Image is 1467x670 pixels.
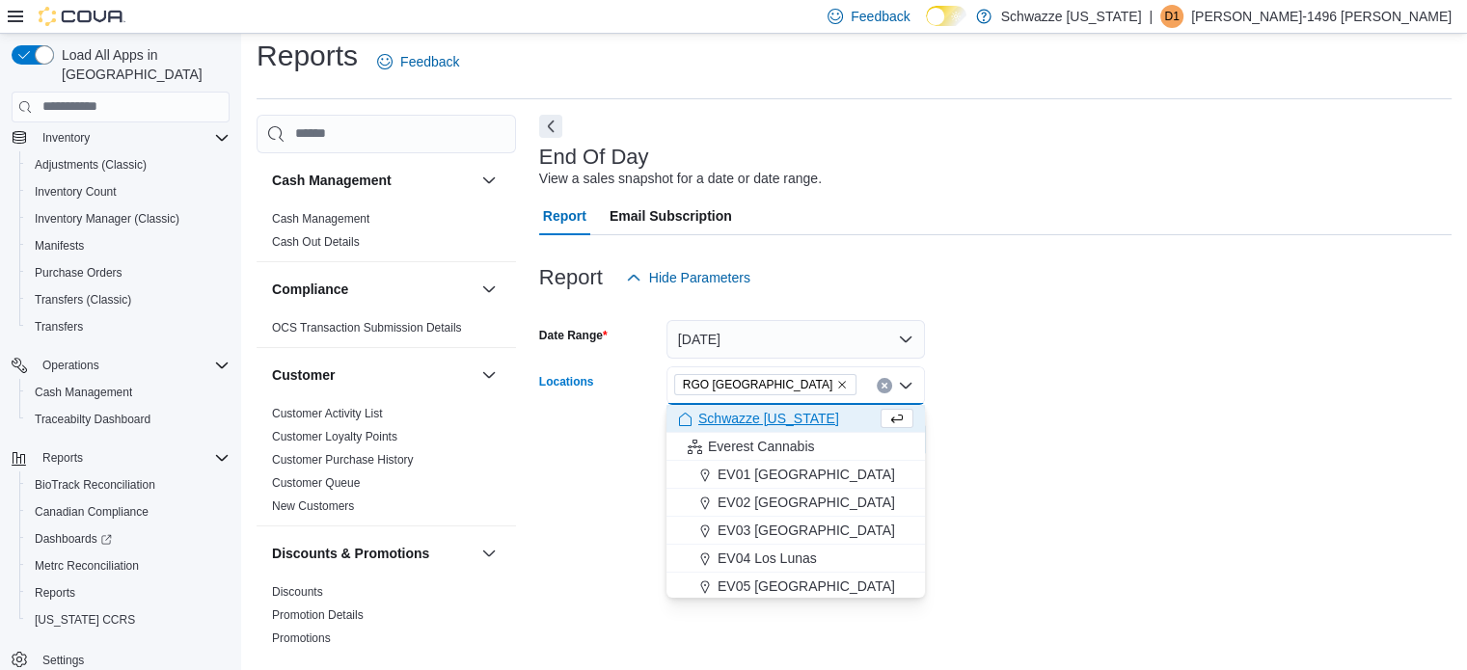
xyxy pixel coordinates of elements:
[27,153,154,176] a: Adjustments (Classic)
[27,153,230,176] span: Adjustments (Classic)
[718,549,817,568] span: EV04 Los Lunas
[27,288,139,311] a: Transfers (Classic)
[272,430,397,443] a: Customer Loyalty Points
[272,171,392,190] h3: Cash Management
[698,409,839,428] span: Schwazze [US_STATE]
[35,157,147,173] span: Adjustments (Classic)
[272,475,360,491] span: Customer Queue
[257,402,516,525] div: Customer
[272,452,414,468] span: Customer Purchase History
[477,542,501,565] button: Discounts & Promotions
[19,313,237,340] button: Transfers
[1160,5,1183,28] div: Danny-1496 Moreno
[27,234,230,257] span: Manifests
[35,531,112,547] span: Dashboards
[27,608,143,631] a: [US_STATE] CCRS
[272,429,397,444] span: Customer Loyalty Points
[718,493,895,512] span: EV02 [GEOGRAPHIC_DATA]
[35,211,179,227] span: Inventory Manager (Classic)
[27,500,230,523] span: Canadian Compliance
[272,544,474,563] button: Discounts & Promotions
[477,278,501,301] button: Compliance
[666,573,925,601] button: EV05 [GEOGRAPHIC_DATA]
[35,184,117,200] span: Inventory Count
[35,446,230,469] span: Reports
[272,280,474,299] button: Compliance
[877,378,892,393] button: Clear input
[272,498,354,514] span: New Customers
[27,261,130,284] a: Purchase Orders
[35,319,83,335] span: Transfers
[272,544,429,563] h3: Discounts & Promotions
[257,37,358,75] h1: Reports
[539,169,822,189] div: View a sales snapshot for a date or date range.
[272,235,360,249] a: Cash Out Details
[836,379,848,390] button: Remove RGO 6 Northeast Heights from selection in this group
[257,580,516,657] div: Discounts & Promotions
[27,180,230,203] span: Inventory Count
[272,631,331,645] a: Promotions
[27,473,163,496] a: BioTrack Reconciliation
[35,126,230,149] span: Inventory
[272,607,364,623] span: Promotion Details
[4,444,237,471] button: Reports
[1164,5,1179,28] span: D1
[19,259,237,286] button: Purchase Orders
[1001,5,1142,28] p: Schwazze [US_STATE]
[926,6,966,26] input: Dark Mode
[19,286,237,313] button: Transfers (Classic)
[42,358,99,373] span: Operations
[35,585,75,601] span: Reports
[272,212,369,226] a: Cash Management
[27,207,187,230] a: Inventory Manager (Classic)
[19,471,237,498] button: BioTrack Reconciliation
[42,653,84,668] span: Settings
[27,261,230,284] span: Purchase Orders
[718,576,895,596] span: EV05 [GEOGRAPHIC_DATA]
[257,207,516,261] div: Cash Management
[27,381,230,404] span: Cash Management
[35,612,135,628] span: [US_STATE] CCRS
[27,315,91,338] a: Transfers
[674,374,856,395] span: RGO 6 Northeast Heights
[851,7,910,26] span: Feedback
[369,42,467,81] a: Feedback
[666,545,925,573] button: EV04 Los Lunas
[272,211,369,227] span: Cash Management
[272,453,414,467] a: Customer Purchase History
[27,581,83,604] a: Reports
[19,606,237,633] button: [US_STATE] CCRS
[666,320,925,359] button: [DATE]
[54,45,230,84] span: Load All Apps in [GEOGRAPHIC_DATA]
[19,406,237,433] button: Traceabilty Dashboard
[718,521,895,540] span: EV03 [GEOGRAPHIC_DATA]
[618,258,758,297] button: Hide Parameters
[272,476,360,490] a: Customer Queue
[19,498,237,525] button: Canadian Compliance
[35,238,84,254] span: Manifests
[27,500,156,523] a: Canadian Compliance
[42,130,90,146] span: Inventory
[272,585,323,599] a: Discounts
[35,354,230,377] span: Operations
[666,405,925,433] button: Schwazze [US_STATE]
[4,352,237,379] button: Operations
[666,517,925,545] button: EV03 [GEOGRAPHIC_DATA]
[27,315,230,338] span: Transfers
[539,328,608,343] label: Date Range
[666,433,925,461] button: Everest Cannabis
[272,280,348,299] h3: Compliance
[272,499,354,513] a: New Customers
[610,197,732,235] span: Email Subscription
[27,527,230,550] span: Dashboards
[539,374,594,389] label: Locations
[272,320,462,335] span: OCS Transaction Submission Details
[19,525,237,552] a: Dashboards
[539,146,649,169] h3: End Of Day
[683,375,832,394] span: RGO [GEOGRAPHIC_DATA]
[42,450,83,466] span: Reports
[1191,5,1452,28] p: [PERSON_NAME]-1496 [PERSON_NAME]
[27,408,230,431] span: Traceabilty Dashboard
[926,26,927,27] span: Dark Mode
[666,461,925,489] button: EV01 [GEOGRAPHIC_DATA]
